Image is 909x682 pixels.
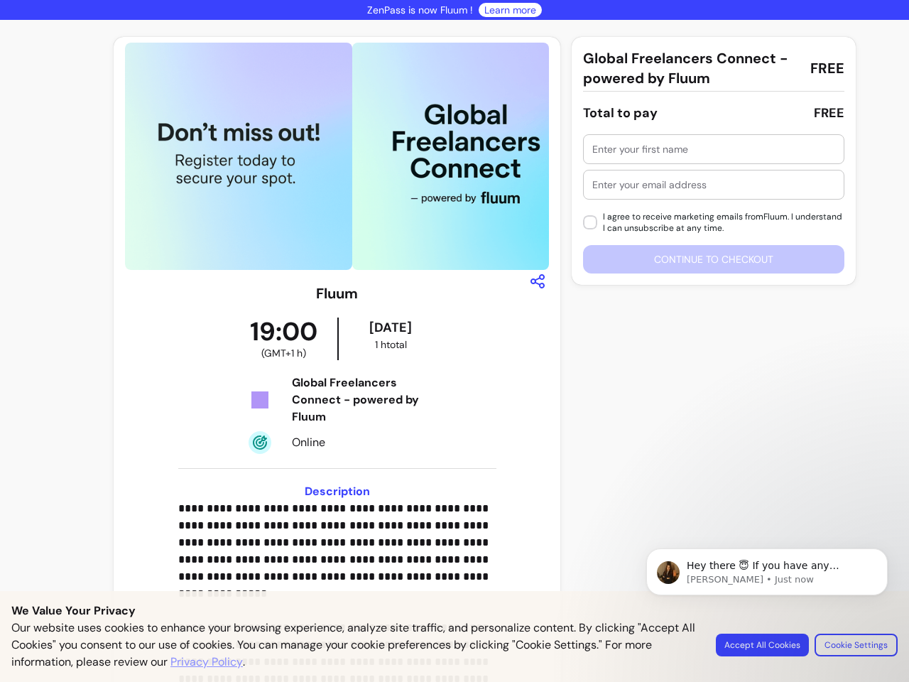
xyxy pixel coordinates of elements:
[583,103,658,123] div: Total to pay
[592,142,835,156] input: Enter your first name
[316,283,358,303] h3: Fluum
[810,58,844,78] span: FREE
[11,602,898,619] p: We Value Your Privacy
[367,3,473,17] p: ZenPass is now Fluum !
[484,3,536,17] a: Learn more
[231,318,337,360] div: 19:00
[178,483,496,500] h3: Description
[625,519,909,675] iframe: Intercom notifications message
[125,43,352,270] img: https://d3pz9znudhj10h.cloudfront.net/9d95b61e-433c-466e-8f72-0c6ec8aff819
[292,374,440,426] div: Global Freelancers Connect - powered by Fluum
[292,434,440,451] div: Online
[261,346,306,360] span: ( GMT+1 h )
[342,318,440,337] div: [DATE]
[352,43,579,270] img: https://d3pz9znudhj10h.cloudfront.net/00946753-bc9b-4216-846f-eac31ade132c
[583,48,799,88] span: Global Freelancers Connect - powered by Fluum
[814,103,844,123] div: FREE
[592,178,835,192] input: Enter your email address
[342,337,440,352] div: 1 h total
[249,389,271,411] img: Tickets Icon
[170,654,243,671] a: Privacy Policy
[11,619,699,671] p: Our website uses cookies to enhance your browsing experience, analyze site traffic, and personali...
